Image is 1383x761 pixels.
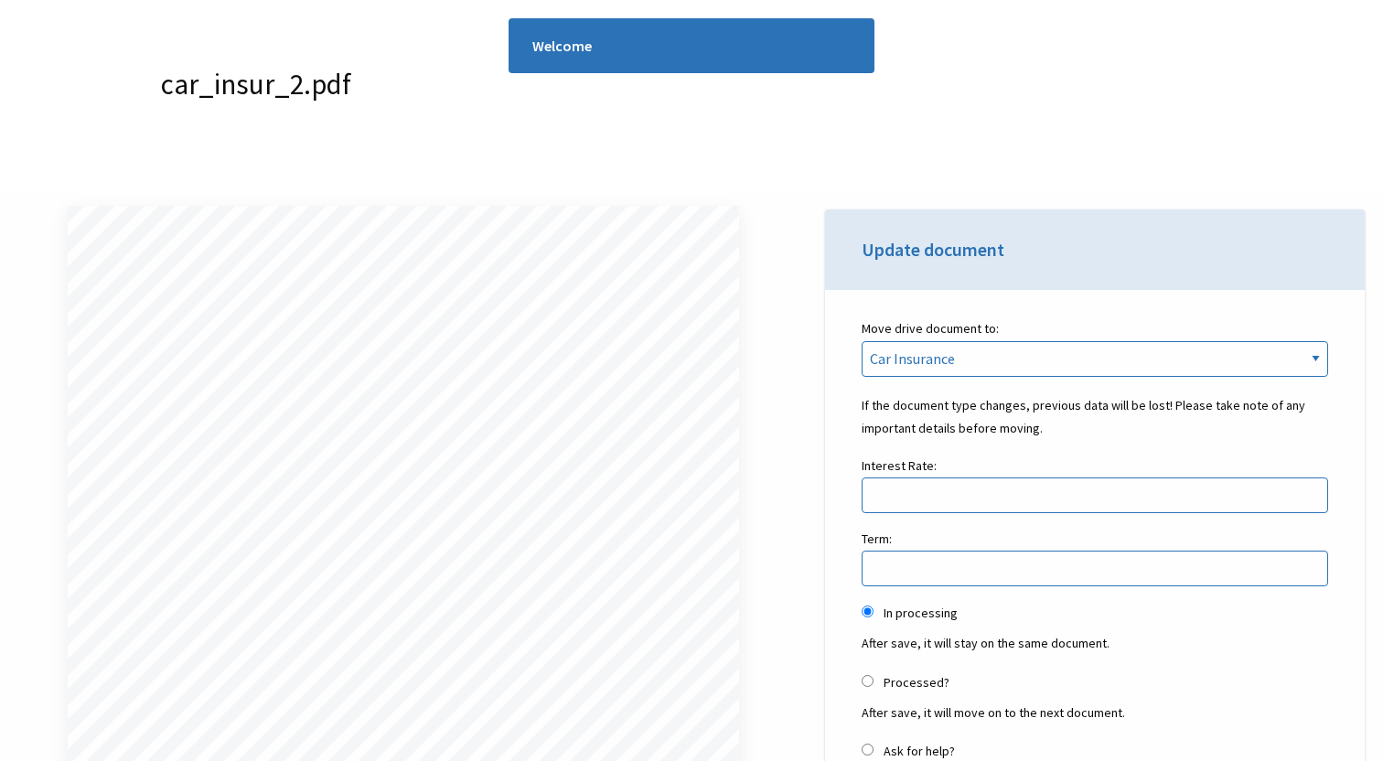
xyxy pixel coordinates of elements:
div: Welcome [509,18,874,73]
label: If the document type changes, previous data will be lost! Please take note of any important detai... [862,394,1328,440]
label: Processed? [884,671,949,694]
span: n [215,285,221,297]
input: Interest Rate: [862,477,1328,513]
span: a [198,285,205,297]
label: After save, it will stay on the same document. [862,632,1328,655]
span: s [222,285,229,297]
span: n [245,285,252,297]
span: r [205,285,209,297]
span: e [178,285,185,297]
span: o [162,285,168,297]
span: a [239,285,245,297]
label: Term: [862,528,1328,586]
span: i [212,285,215,297]
input: Term: [862,551,1328,586]
label: Move drive document to: [862,317,1328,391]
span: e [258,285,264,297]
span: n [155,285,161,297]
label: Interest Rate: [862,455,1328,513]
span: c [252,285,259,297]
h3: Update document [862,237,1328,263]
span: r [185,285,188,297]
span: A [146,285,155,297]
label: After save, it will move on to the next document. [862,702,1328,724]
select: Move drive document to: [862,341,1328,377]
span: r [234,285,238,297]
span: c [192,285,198,297]
span: t [168,285,172,297]
label: In processing [884,602,958,625]
span: u [228,285,234,297]
span: h [172,285,178,297]
h3: car_insur_2.pdf [161,64,351,103]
